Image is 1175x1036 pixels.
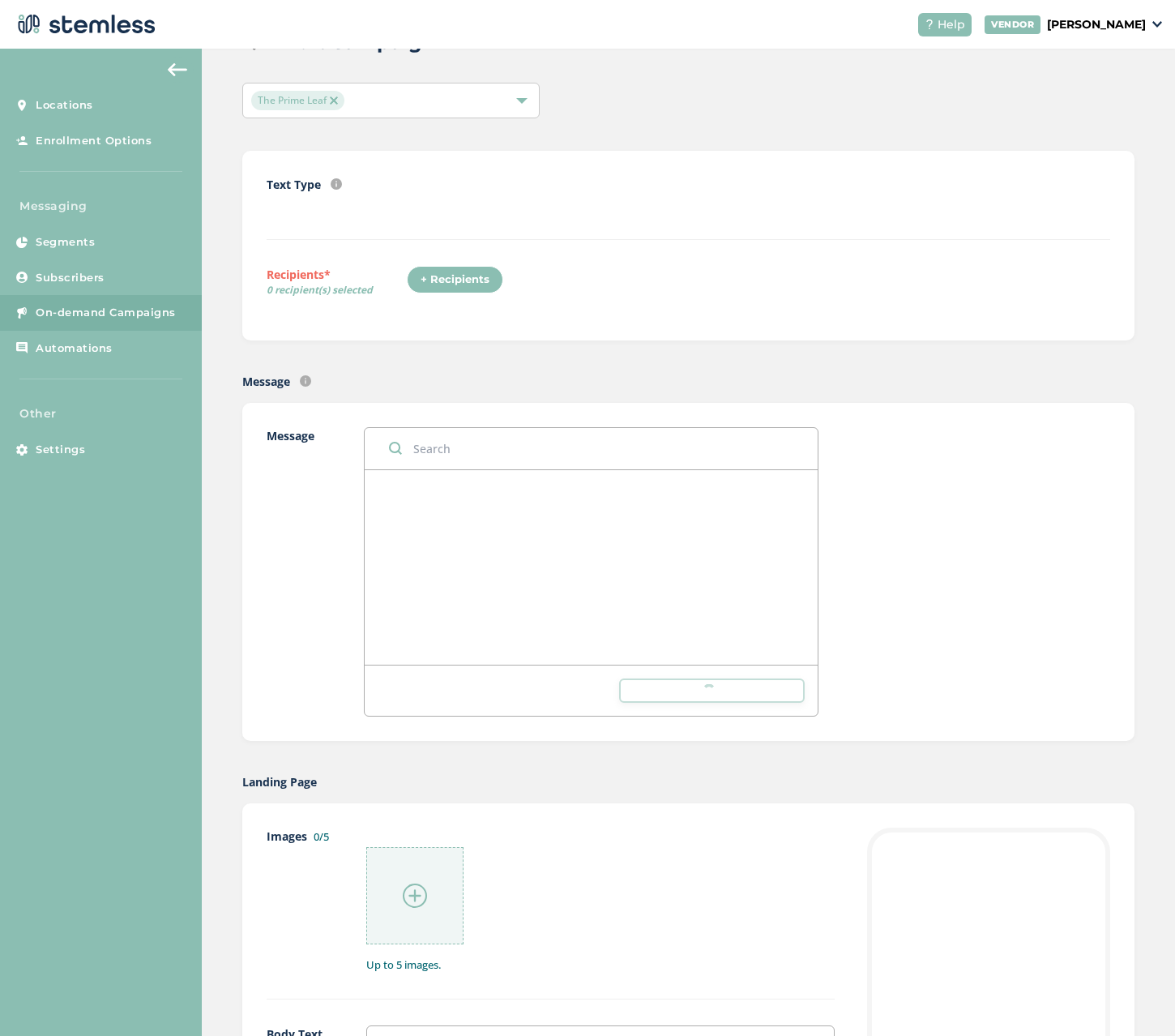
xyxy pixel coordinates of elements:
label: Up to 5 images. [366,957,835,974]
label: Message [267,427,331,717]
img: icon_down-arrow-small-66adaf34.svg [1152,21,1162,28]
iframe: Chat Widget [1094,958,1175,1036]
span: Locations [36,97,93,113]
input: Search [365,428,818,469]
label: Images [267,828,335,974]
img: icon-info-236977d2.svg [300,375,311,387]
span: Help [938,16,965,33]
span: On-demand Campaigns [36,305,176,321]
img: icon-circle-plus-45441306.svg [403,884,427,908]
img: icon-info-236977d2.svg [331,178,342,190]
p: [PERSON_NAME] [1047,16,1146,33]
label: Recipients* [267,266,408,303]
span: Enrollment Options [36,133,152,149]
span: Automations [36,340,113,357]
label: Message [242,373,290,390]
span: The Prime Leaf [251,91,344,110]
span: Subscribers [36,270,105,286]
img: icon-help-white-03924b79.svg [925,19,934,29]
img: icon-arrow-back-accent-c549486e.svg [168,63,187,76]
span: 0 recipient(s) selected [267,283,408,298]
span: Segments [36,234,95,250]
span: Settings [36,442,85,458]
img: logo-dark-0685b13c.svg [13,8,156,41]
label: Landing Page [242,773,317,790]
div: VENDOR [985,15,1040,34]
label: 0/5 [314,829,329,844]
img: icon-close-accent-8a337256.svg [330,96,338,105]
label: Text Type [267,176,321,193]
div: + Recipients [407,266,503,293]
